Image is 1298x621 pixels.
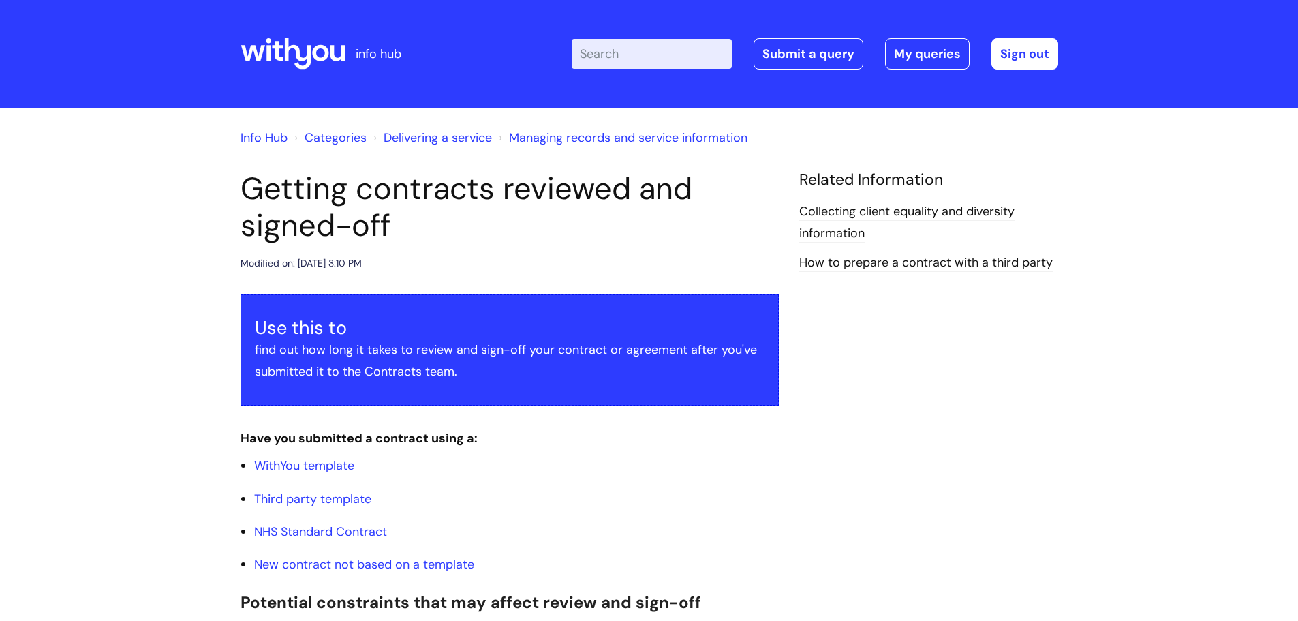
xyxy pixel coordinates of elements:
a: Delivering a service [384,130,492,146]
h1: Getting contracts reviewed and signed-off [241,170,779,244]
h3: Use this to [255,317,764,339]
a: NHS Standard Contract [254,524,387,540]
a: Managing records and service information [509,130,747,146]
div: Modified on: [DATE] 3:10 PM [241,255,362,272]
a: How to prepare a contract with a third party [799,254,1053,272]
strong: Have you submitted a contract using a: [241,430,478,446]
a: New contract not based on a template [254,556,474,573]
a: Sign out [991,38,1058,70]
a: My queries [885,38,970,70]
li: Delivering a service [370,127,492,149]
a: Info Hub [241,130,288,146]
p: find out how long it takes to review and sign-off your contract or agreement after you've submitt... [255,339,764,383]
a: Third party template [254,491,371,507]
a: Submit a query [754,38,863,70]
input: Search [572,39,732,69]
a: Collecting client equality and diversity information [799,203,1015,243]
a: Categories [305,130,367,146]
a: WithYou template [254,457,354,474]
li: Solution home [291,127,367,149]
li: Managing records and service information [495,127,747,149]
h4: Related Information [799,170,1058,190]
div: | - [572,38,1058,70]
p: info hub [356,43,401,65]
